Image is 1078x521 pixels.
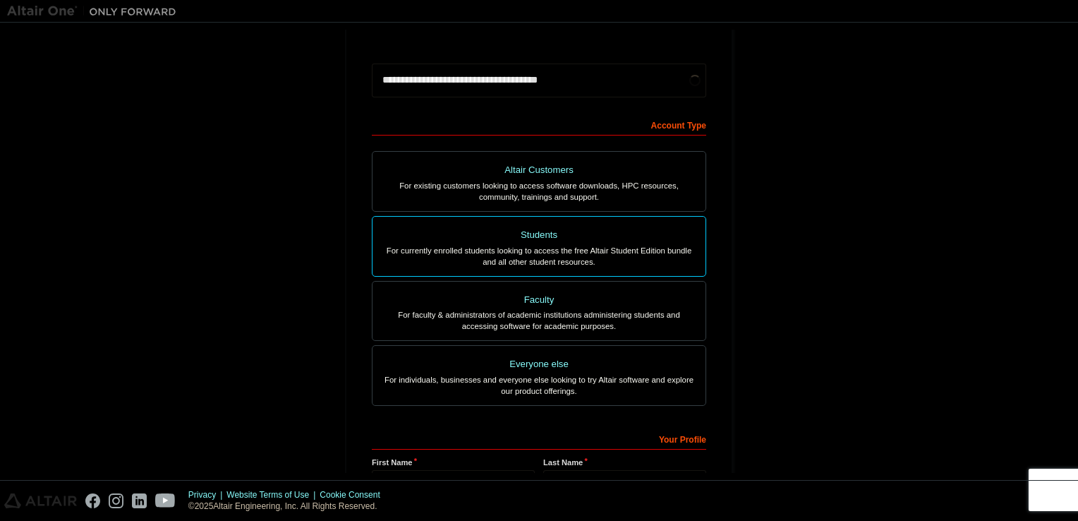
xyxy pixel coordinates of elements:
div: Cookie Consent [320,489,388,501]
img: facebook.svg [85,493,100,508]
div: For currently enrolled students looking to access the free Altair Student Edition bundle and all ... [381,245,697,268]
div: Privacy [188,489,226,501]
img: Altair One [7,4,183,18]
div: For existing customers looking to access software downloads, HPC resources, community, trainings ... [381,180,697,203]
div: Faculty [381,290,697,310]
div: Account Type [372,113,706,136]
div: Your Profile [372,427,706,450]
img: altair_logo.svg [4,493,77,508]
div: Altair Customers [381,160,697,180]
div: Website Terms of Use [226,489,320,501]
div: Students [381,225,697,245]
img: instagram.svg [109,493,123,508]
div: For individuals, businesses and everyone else looking to try Altair software and explore our prod... [381,374,697,397]
div: For faculty & administrators of academic institutions administering students and accessing softwa... [381,309,697,332]
label: Last Name [543,457,706,468]
img: linkedin.svg [132,493,147,508]
img: youtube.svg [155,493,176,508]
div: Everyone else [381,354,697,374]
label: First Name [372,457,535,468]
p: © 2025 Altair Engineering, Inc. All Rights Reserved. [188,501,389,513]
